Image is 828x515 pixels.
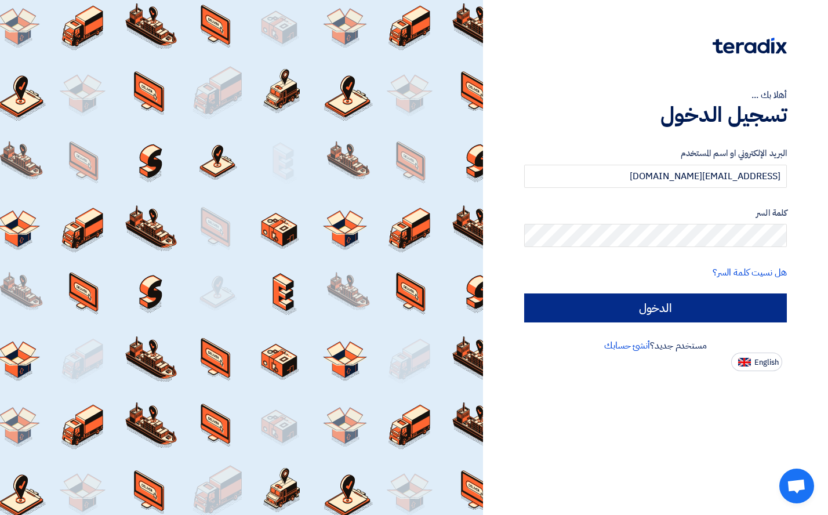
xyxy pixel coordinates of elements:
div: مستخدم جديد؟ [524,339,787,353]
img: Teradix logo [713,38,787,54]
div: أهلا بك ... [524,88,787,102]
a: أنشئ حسابك [604,339,650,353]
button: English [731,353,782,371]
span: English [754,358,779,367]
a: Open chat [779,469,814,503]
h1: تسجيل الدخول [524,102,787,128]
label: البريد الإلكتروني او اسم المستخدم [524,147,787,160]
label: كلمة السر [524,206,787,220]
img: en-US.png [738,358,751,367]
a: هل نسيت كلمة السر؟ [713,266,787,280]
input: الدخول [524,293,787,322]
input: أدخل بريد العمل الإلكتروني او اسم المستخدم الخاص بك ... [524,165,787,188]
